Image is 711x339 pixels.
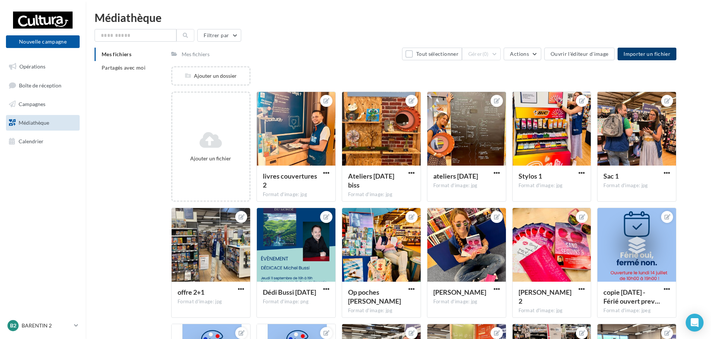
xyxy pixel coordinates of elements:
span: Op poches Jennifer [348,288,401,305]
div: Format d'image: jpg [603,182,670,189]
a: Boîte de réception [4,77,81,93]
p: BARENTIN 2 [22,322,71,329]
span: Importer un fichier [624,51,670,57]
div: Ajouter un dossier [172,72,249,80]
a: Calendrier [4,134,81,149]
span: Elo Pia Mia 2 [519,288,571,305]
span: Partagés avec moi [102,64,146,71]
button: Actions [504,48,541,60]
span: Dédi Bussi 11 sept [263,288,316,296]
span: Mes fichiers [102,51,131,57]
a: Opérations [4,59,81,74]
span: Médiathèque [19,119,49,126]
a: B2 BARENTIN 2 [6,319,80,333]
div: Format d'image: jpg [519,307,585,314]
span: Stylos 1 [519,172,542,180]
button: Tout sélectionner [402,48,462,60]
button: Filtrer par [197,29,241,42]
span: livres couvertures 2 [263,172,317,189]
span: Ateliers sept 2025 biss [348,172,394,189]
div: Format d'image: jpg [348,191,415,198]
span: B2 [10,322,16,329]
div: Format d'image: jpg [178,298,244,305]
span: (0) [482,51,489,57]
span: Actions [510,51,529,57]
div: Format d'image: jpg [348,307,415,314]
button: Gérer(0) [462,48,501,60]
a: Campagnes [4,96,81,112]
div: Open Intercom Messenger [686,314,704,332]
span: Boîte de réception [19,82,61,88]
span: Campagnes [19,101,45,107]
span: Sac 1 [603,172,619,180]
div: Format d'image: png [263,298,329,305]
div: Format d'image: jpg [433,182,500,189]
div: Format d'image: jpg [433,298,500,305]
div: Mes fichiers [182,51,210,58]
span: ateliers sept 2025 [433,172,478,180]
button: Importer un fichier [618,48,676,60]
button: Nouvelle campagne [6,35,80,48]
span: copie 12-07-2025 - Férié ouvert preview [603,288,660,305]
div: Médiathèque [95,12,702,23]
span: Calendrier [19,138,44,144]
div: Format d'image: jpg [263,191,329,198]
a: Médiathèque [4,115,81,131]
button: Ouvrir l'éditeur d'image [544,48,615,60]
span: offre 2+1 [178,288,204,296]
div: Ajouter un fichier [175,155,246,162]
div: Format d'image: jpeg [603,307,670,314]
div: Format d'image: jpg [519,182,585,189]
span: Elo Pia Mia [433,288,486,296]
span: Opérations [19,63,45,70]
